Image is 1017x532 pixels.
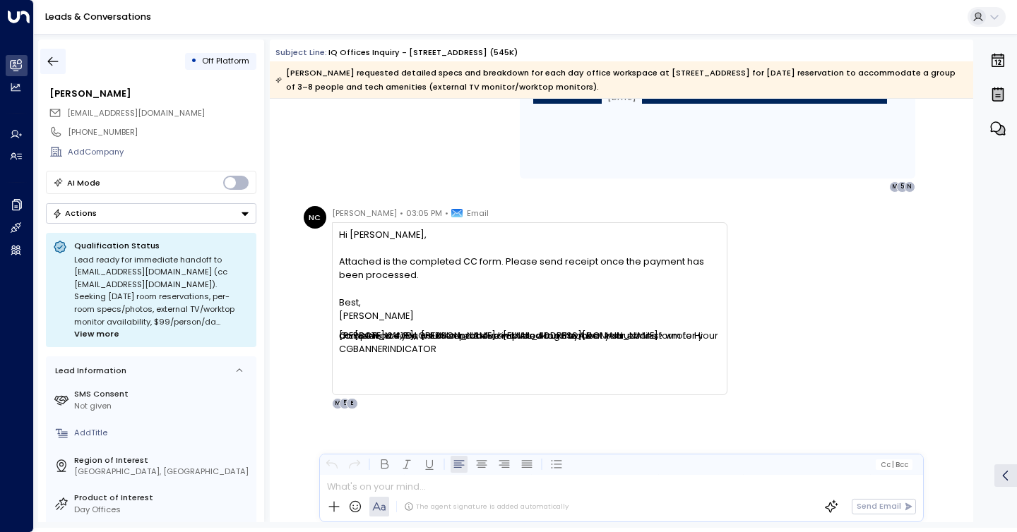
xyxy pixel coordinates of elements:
[45,11,151,23] a: Leads & Conversations
[876,459,912,470] button: Cc|Bcc
[74,240,249,251] p: Qualification Status
[332,398,343,409] div: M
[881,461,908,468] span: Cc Bcc
[74,427,251,439] div: AddTitle
[191,51,197,71] div: •
[74,388,251,400] label: SMS Consent
[52,208,97,218] div: Actions
[67,176,100,190] div: AI Mode
[404,502,569,512] div: The agent signature is added automatically
[49,87,256,100] div: [PERSON_NAME]
[74,466,251,478] div: [GEOGRAPHIC_DATA], [GEOGRAPHIC_DATA]
[328,47,518,59] div: iQ Offices Inquiry - [STREET_ADDRESS] (545K)
[400,206,403,220] span: •
[332,206,397,220] span: [PERSON_NAME]
[202,55,249,66] span: Off Platform
[74,492,251,504] label: Product of Interest
[346,398,357,409] div: E
[46,203,256,224] button: Actions
[346,456,363,473] button: Redo
[445,206,448,220] span: •
[339,296,720,309] div: Best,
[275,47,327,58] span: Subject Line:
[892,461,894,468] span: |
[67,107,205,119] span: nikki@digits.com
[904,181,915,193] div: N
[304,206,326,229] div: NC
[889,181,900,193] div: M
[339,228,720,241] div: Hi [PERSON_NAME],
[68,126,256,138] div: [PHONE_NUMBER]
[896,181,908,193] div: 5
[46,203,256,224] div: Button group with a nested menu
[68,146,256,158] div: AddCompany
[339,309,720,322] div: [PERSON_NAME]
[74,454,251,466] label: Region of Interest
[67,107,205,119] span: [EMAIL_ADDRESS][DOMAIN_NAME]
[406,206,442,220] span: 03:05 PM
[339,398,350,409] div: 5
[275,66,966,94] div: [PERSON_NAME] requested detailed specs and breakdown for each day office workspace at [STREET_ADD...
[323,456,340,473] button: Undo
[74,400,251,412] div: Not given
[339,255,720,282] div: Attached is the completed CC form. Please send receipt once the payment has been processed.
[467,206,489,220] span: Email
[51,365,126,377] div: Lead Information
[74,504,251,516] div: Day Offices
[74,254,249,341] div: Lead ready for immediate handoff to [EMAIL_ADDRESS][DOMAIN_NAME] (cc [EMAIL_ADDRESS][DOMAIN_NAME]...
[74,328,119,341] span: View more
